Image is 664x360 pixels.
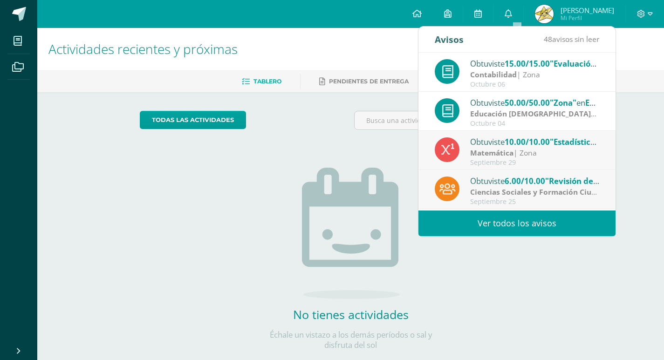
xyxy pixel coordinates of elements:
a: todas las Actividades [140,111,246,129]
p: Échale un vistazo a los demás períodos o sal y disfruta del sol [258,330,444,350]
div: | Zona [470,69,600,80]
strong: Contabilidad [470,69,517,80]
h2: No tienes actividades [258,306,444,322]
div: Avisos [435,27,464,52]
span: Actividades recientes y próximas [48,40,238,58]
div: | Zona [470,109,600,119]
strong: Ciencias Sociales y Formación Ciudadana [470,187,618,197]
span: Pendientes de entrega [329,78,409,85]
strong: Matemática [470,148,513,158]
div: Obtuviste en [470,136,600,148]
div: Octubre 04 [470,120,600,128]
img: no_activities.png [302,168,400,299]
span: 15.00/15.00 [505,58,550,69]
div: Septiembre 25 [470,198,600,206]
div: Obtuviste en [470,96,600,109]
div: | Zona [470,187,600,197]
div: Octubre 06 [470,81,600,88]
div: | Zona [470,148,600,158]
span: Mi Perfil [561,14,614,22]
span: 10.00/10.00 [505,136,550,147]
div: Septiembre 29 [470,159,600,167]
a: Tablero [242,74,281,89]
img: 8dc4217d25edd1b77de4772aafab4d68.png [535,5,554,23]
span: Tablero [253,78,281,85]
div: Obtuviste en [470,175,600,187]
span: "Estadística" [550,136,599,147]
a: Ver todos los avisos [418,211,616,236]
span: 48 [544,34,552,44]
div: Obtuviste en [470,57,600,69]
input: Busca una actividad próxima aquí... [355,111,561,129]
span: "Revisión de libro y cuaderno" [545,176,663,186]
span: [PERSON_NAME] [561,6,614,15]
span: 6.00/10.00 [505,176,545,186]
strong: Educación [DEMOGRAPHIC_DATA] [470,109,596,119]
span: 50.00/50.00 [505,97,550,108]
a: Pendientes de entrega [319,74,409,89]
span: "Evaluación Parcial" [550,58,628,69]
span: avisos sin leer [544,34,599,44]
span: "Zona" [550,97,576,108]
